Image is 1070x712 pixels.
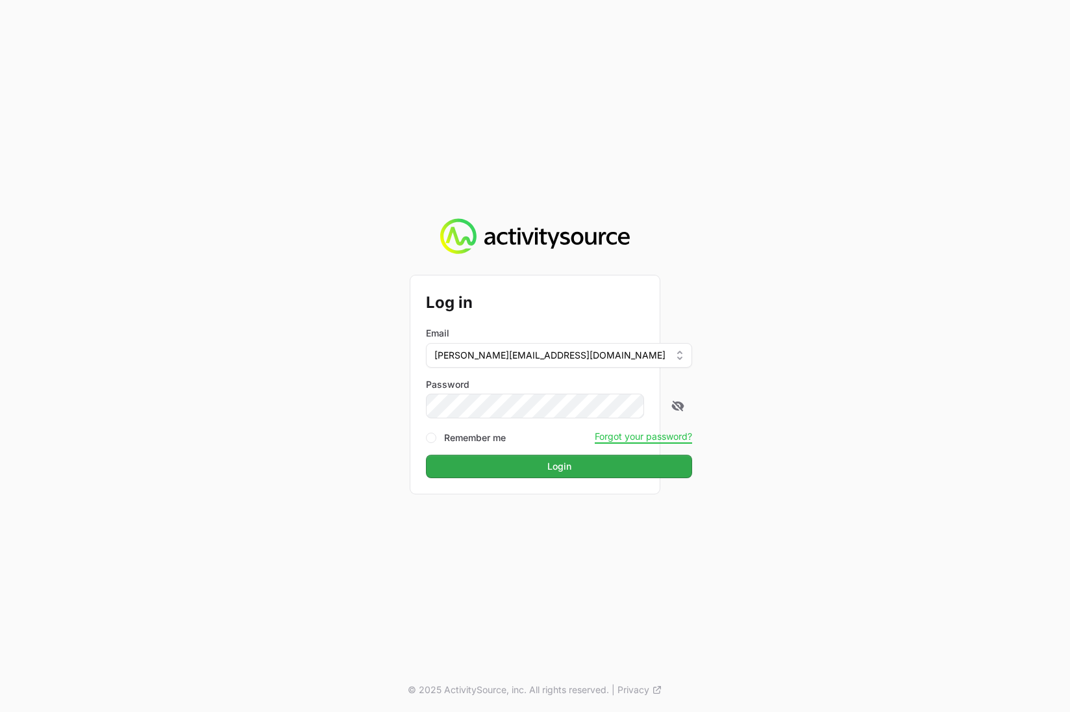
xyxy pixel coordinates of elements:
button: [PERSON_NAME][EMAIL_ADDRESS][DOMAIN_NAME] [426,343,692,368]
p: © 2025 ActivitySource, inc. All rights reserved. [408,683,609,696]
label: Email [426,327,449,340]
a: Privacy [617,683,662,696]
label: Remember me [444,431,506,444]
span: Login [547,459,571,474]
label: Password [426,378,692,391]
span: | [612,683,615,696]
img: Activity Source [440,218,629,255]
span: [PERSON_NAME][EMAIL_ADDRESS][DOMAIN_NAME] [434,349,666,362]
button: Forgot your password? [595,431,692,442]
h2: Log in [426,291,692,314]
button: Login [426,455,692,478]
